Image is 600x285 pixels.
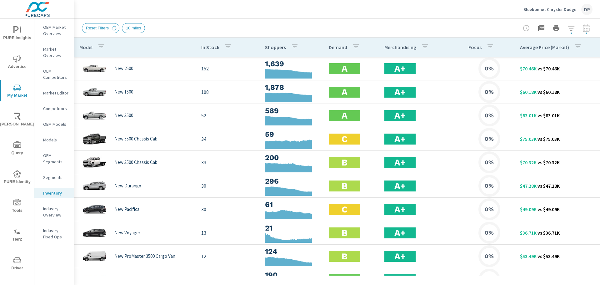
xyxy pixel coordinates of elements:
p: New Durango [114,183,141,189]
p: vs $70.32K [537,159,560,166]
span: Tools [2,199,32,214]
p: Average Price (Market) [520,44,569,50]
img: glamour [82,247,107,266]
div: OEM Models [34,120,74,129]
img: glamour [82,106,107,125]
div: Segments [34,173,74,182]
h3: 190 [265,270,319,280]
button: Apply Filters [565,22,577,34]
h3: 59 [265,129,319,140]
p: 12 [201,252,255,260]
p: In Stock [201,44,219,50]
p: Model [79,44,92,50]
h6: 0% [485,206,494,212]
p: $75.03K [520,135,537,143]
h2: A+ [394,251,406,262]
p: vs $36.71K [537,229,560,237]
p: New 3500 Chassis Cab [114,160,157,165]
h2: A+ [394,87,406,98]
p: Demand [329,44,347,50]
h2: A+ [394,157,406,168]
h2: A+ [394,134,406,145]
span: [PERSON_NAME] [2,113,32,128]
h2: A+ [394,227,406,238]
p: vs $53.49K [537,252,560,260]
p: New Voyager [114,230,140,236]
p: Market Editor [43,90,69,96]
p: 33 [201,159,255,166]
h3: 200 [265,152,319,163]
img: glamour [82,83,107,101]
p: $49.09K [520,206,537,213]
p: OEM Competitors [43,68,69,80]
h2: C [342,134,347,145]
p: Industry Fixed Ops [43,227,69,240]
img: glamour [82,59,107,78]
h2: A [342,87,347,98]
span: Query [2,141,32,157]
p: 30 [201,182,255,190]
div: OEM Competitors [34,66,74,82]
p: 30 [201,206,255,213]
h2: B [342,227,347,238]
p: Shoppers [265,44,286,50]
div: Models [34,135,74,145]
p: 52 [201,112,255,119]
h3: 296 [265,176,319,186]
p: Inventory [43,190,69,196]
span: My Market [2,84,32,99]
h6: 0% [485,136,494,142]
h6: 0% [485,112,494,119]
div: OEM Market Overview [34,23,74,38]
img: glamour [82,223,107,242]
p: New 3500 [114,113,133,118]
p: vs $83.01K [537,112,560,119]
p: $53.49K [520,252,537,260]
p: 34 [201,135,255,143]
p: $70.46K [520,65,537,72]
p: vs $70.46K [537,65,560,72]
h2: B [342,251,347,262]
img: glamour [82,200,107,219]
img: glamour [82,176,107,195]
p: New Pacifica [114,206,139,212]
span: PURE Insights [2,26,32,42]
p: Merchandising [384,44,416,50]
button: Print Report [550,22,562,34]
h2: A+ [394,181,406,191]
p: $70.32K [520,159,537,166]
span: Driver [2,257,32,272]
p: $83.01K [520,112,537,119]
h3: 1,878 [265,82,319,93]
p: 13 [201,229,255,237]
div: OEM Segments [34,151,74,166]
span: PURE Identity [2,170,32,186]
p: vs $47.28K [537,182,560,190]
h6: 0% [485,89,494,95]
div: Industry Fixed Ops [34,226,74,242]
p: Bluebonnet Chrysler Dodge [523,7,576,12]
h3: 124 [265,246,319,257]
p: OEM Market Overview [43,24,69,37]
p: vs $49.09K [537,206,560,213]
div: Inventory [34,188,74,198]
h2: B [342,181,347,191]
h3: 589 [265,105,319,116]
p: New 1500 [114,89,133,95]
h3: 1,639 [265,59,319,69]
h2: A [342,63,347,74]
h6: 0% [485,65,494,72]
h2: B [342,157,347,168]
p: 108 [201,88,255,96]
h2: C [342,204,347,215]
h2: A [342,110,347,121]
p: Models [43,137,69,143]
h3: 21 [265,223,319,233]
img: glamour [82,153,107,172]
p: Segments [43,174,69,181]
span: Reset Filters [82,26,112,30]
p: OEM Models [43,121,69,127]
p: Focus [468,44,482,50]
img: glamour [82,130,107,148]
p: vs $60.18K [537,88,560,96]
